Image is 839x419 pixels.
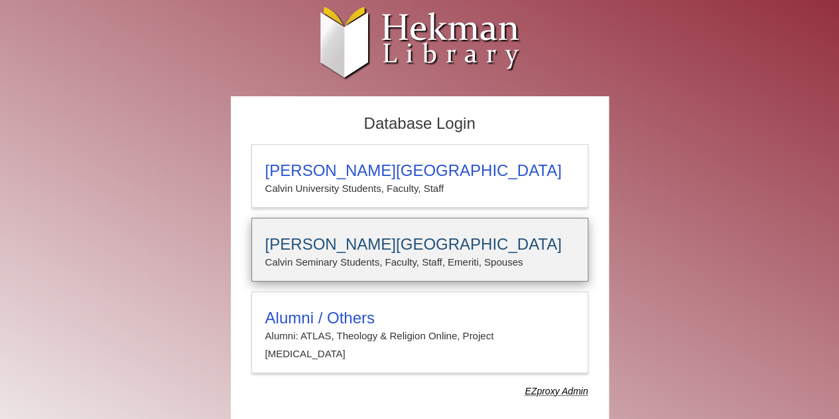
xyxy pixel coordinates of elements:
[525,386,588,396] dfn: Use Alumni login
[265,235,574,254] h3: [PERSON_NAME][GEOGRAPHIC_DATA]
[251,144,588,208] a: [PERSON_NAME][GEOGRAPHIC_DATA]Calvin University Students, Faculty, Staff
[265,180,574,197] p: Calvin University Students, Faculty, Staff
[265,254,574,271] p: Calvin Seminary Students, Faculty, Staff, Emeriti, Spouses
[245,110,595,137] h2: Database Login
[251,218,588,282] a: [PERSON_NAME][GEOGRAPHIC_DATA]Calvin Seminary Students, Faculty, Staff, Emeriti, Spouses
[265,327,574,363] p: Alumni: ATLAS, Theology & Religion Online, Project [MEDICAL_DATA]
[265,309,574,327] h3: Alumni / Others
[265,161,574,180] h3: [PERSON_NAME][GEOGRAPHIC_DATA]
[265,309,574,363] summary: Alumni / OthersAlumni: ATLAS, Theology & Religion Online, Project [MEDICAL_DATA]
